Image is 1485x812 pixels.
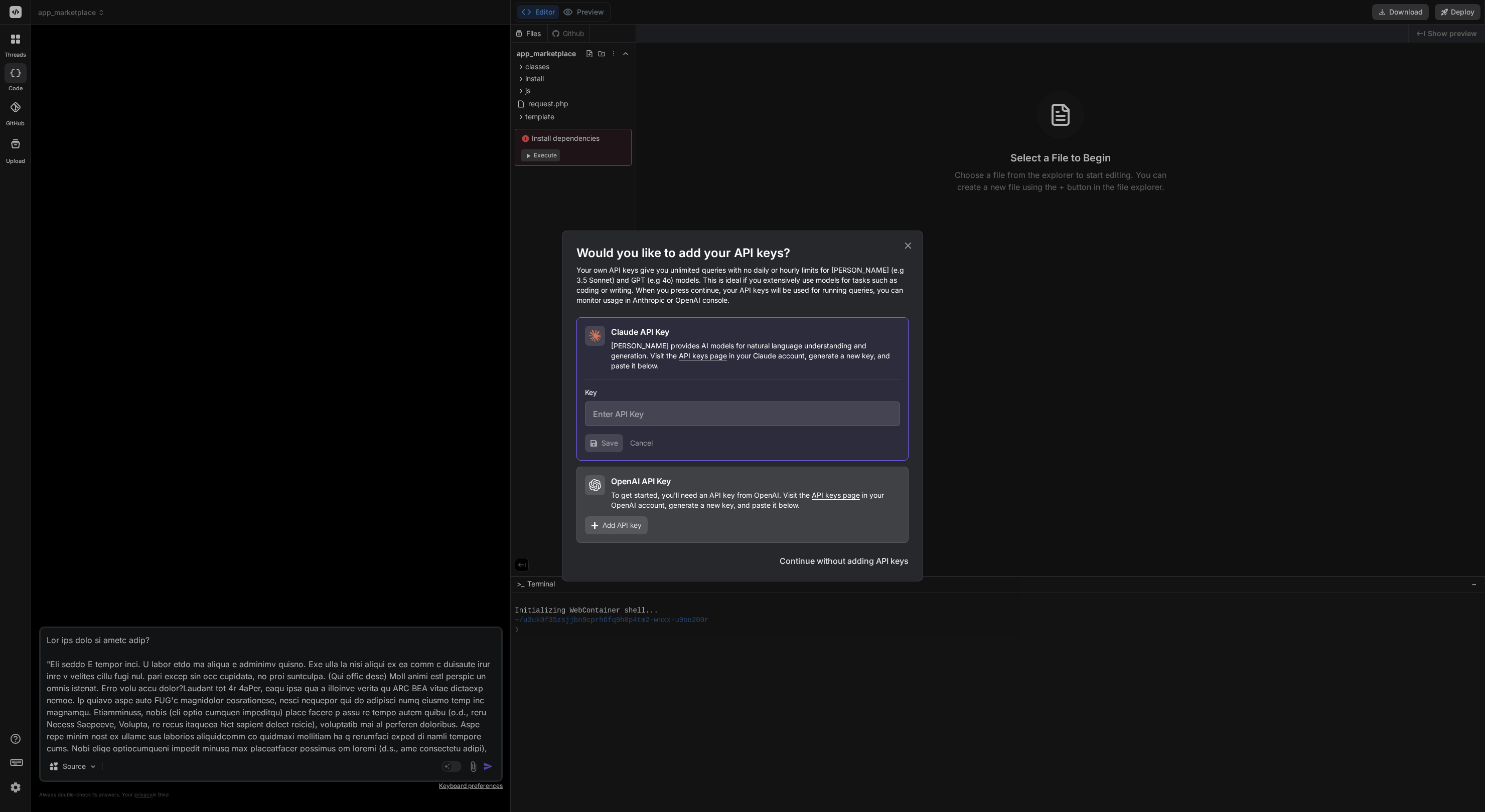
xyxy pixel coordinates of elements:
p: [PERSON_NAME] provides AI models for natural language understanding and generation. Visit the in ... [611,341,900,371]
h1: Would you like to add your API keys? [576,245,909,261]
span: API keys page [812,491,860,499]
span: Add API key [603,520,642,530]
span: API keys page [679,351,727,360]
h2: OpenAI API Key [611,475,671,487]
button: Save [585,434,623,452]
p: To get started, you'll need an API key from OpenAI. Visit the in your OpenAI account, generate a ... [611,490,900,510]
button: Cancel [630,438,653,448]
p: Your own API keys give you unlimited queries with no daily or hourly limits for [PERSON_NAME] (e.... [576,265,909,305]
span: Save [602,438,618,448]
input: Enter API Key [585,401,900,426]
h2: Claude API Key [611,326,669,338]
h3: Key [585,387,900,397]
button: Continue without adding API keys [780,555,909,567]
